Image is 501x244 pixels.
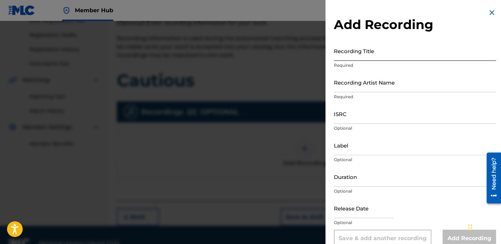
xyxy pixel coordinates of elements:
[468,217,472,238] div: Drag
[8,5,35,15] img: MLC Logo
[334,94,496,100] p: Required
[334,125,496,131] p: Optional
[334,17,496,33] h2: Add Recording
[75,6,113,14] span: Member Hub
[334,157,496,163] p: Optional
[62,6,71,15] img: Top Rightsholder
[334,220,496,226] p: Optional
[466,210,501,244] iframe: Chat Widget
[334,188,496,194] p: Optional
[481,150,501,206] iframe: Resource Center
[334,62,496,69] p: Required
